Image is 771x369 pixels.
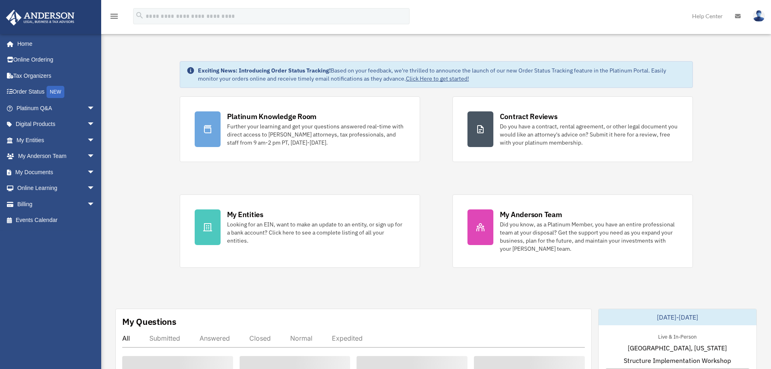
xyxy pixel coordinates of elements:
div: Live & In-Person [652,332,703,340]
a: Home [6,36,103,52]
div: Expedited [332,334,363,342]
div: Did you know, as a Platinum Member, you have an entire professional team at your disposal? Get th... [500,220,678,253]
div: All [122,334,130,342]
span: arrow_drop_down [87,116,103,133]
span: arrow_drop_down [87,148,103,165]
a: My Documentsarrow_drop_down [6,164,107,180]
a: Order StatusNEW [6,84,107,100]
a: Online Learningarrow_drop_down [6,180,107,196]
a: Contract Reviews Do you have a contract, rental agreement, or other legal document you would like... [452,96,693,162]
a: Platinum Q&Aarrow_drop_down [6,100,107,116]
div: Based on your feedback, we're thrilled to announce the launch of our new Order Status Tracking fe... [198,66,686,83]
div: Platinum Knowledge Room [227,111,317,122]
div: NEW [47,86,64,98]
div: Further your learning and get your questions answered real-time with direct access to [PERSON_NAM... [227,122,405,147]
div: Closed [249,334,271,342]
div: My Questions [122,316,176,328]
span: arrow_drop_down [87,164,103,181]
a: Billingarrow_drop_down [6,196,107,212]
span: arrow_drop_down [87,196,103,213]
a: Events Calendar [6,212,107,228]
strong: Exciting News: Introducing Order Status Tracking! [198,67,331,74]
img: Anderson Advisors Platinum Portal [4,10,77,26]
div: Contract Reviews [500,111,558,122]
a: Platinum Knowledge Room Further your learning and get your questions answered real-time with dire... [180,96,420,162]
span: arrow_drop_down [87,100,103,117]
a: My Entitiesarrow_drop_down [6,132,107,148]
div: Normal [290,334,312,342]
div: Do you have a contract, rental agreement, or other legal document you would like an attorney's ad... [500,122,678,147]
div: My Entities [227,209,263,220]
img: User Pic [753,10,765,22]
div: Answered [200,334,230,342]
span: Structure Implementation Workshop [624,356,731,365]
span: [GEOGRAPHIC_DATA], [US_STATE] [628,343,727,353]
div: Submitted [149,334,180,342]
span: arrow_drop_down [87,132,103,149]
span: arrow_drop_down [87,180,103,197]
a: My Anderson Team Did you know, as a Platinum Member, you have an entire professional team at your... [452,194,693,268]
a: Online Ordering [6,52,107,68]
a: Click Here to get started! [406,75,469,82]
a: Digital Productsarrow_drop_down [6,116,107,132]
a: My Entities Looking for an EIN, want to make an update to an entity, or sign up for a bank accoun... [180,194,420,268]
div: Looking for an EIN, want to make an update to an entity, or sign up for a bank account? Click her... [227,220,405,245]
div: My Anderson Team [500,209,562,220]
a: menu [109,14,119,21]
div: [DATE]-[DATE] [599,309,756,325]
a: My Anderson Teamarrow_drop_down [6,148,107,164]
i: menu [109,11,119,21]
i: search [135,11,144,20]
a: Tax Organizers [6,68,107,84]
